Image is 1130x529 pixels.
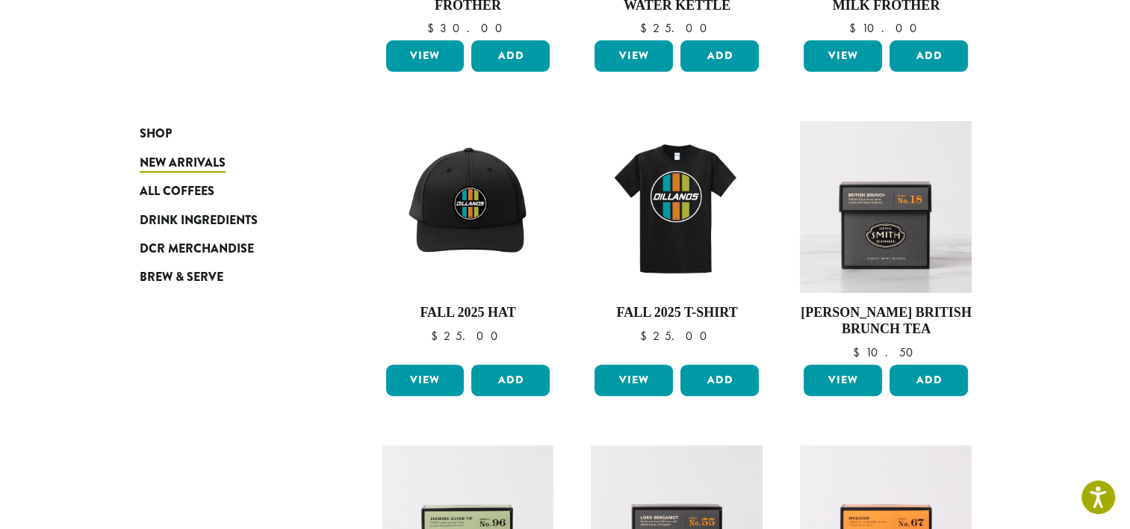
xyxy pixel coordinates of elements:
[800,121,972,293] img: British-Brunch-Signature-Black-Carton-2023-2.jpg
[640,20,714,36] bdi: 25.00
[386,40,465,72] a: View
[852,344,919,360] bdi: 10.50
[848,20,923,36] bdi: 10.00
[890,365,968,396] button: Add
[386,365,465,396] a: View
[140,154,226,173] span: New Arrivals
[591,305,763,321] h4: Fall 2025 T-Shirt
[680,40,759,72] button: Add
[140,205,319,234] a: Drink Ingredients
[140,268,223,287] span: Brew & Serve
[140,177,319,205] a: All Coffees
[804,40,882,72] a: View
[848,20,861,36] span: $
[591,121,763,358] a: Fall 2025 T-Shirt $25.00
[640,20,653,36] span: $
[471,365,550,396] button: Add
[431,328,505,344] bdi: 25.00
[140,182,214,201] span: All Coffees
[140,125,172,143] span: Shop
[426,20,509,36] bdi: 30.00
[591,121,763,293] img: DCR-Retro-Three-Strip-Circle-Tee-Fall-WEB-scaled.jpg
[800,305,972,337] h4: [PERSON_NAME] British Brunch Tea
[640,328,714,344] bdi: 25.00
[852,344,865,360] span: $
[595,40,673,72] a: View
[595,365,673,396] a: View
[800,121,972,358] a: [PERSON_NAME] British Brunch Tea $10.50
[140,148,319,176] a: New Arrivals
[140,263,319,291] a: Brew & Serve
[640,328,653,344] span: $
[382,305,554,321] h4: Fall 2025 Hat
[426,20,439,36] span: $
[680,365,759,396] button: Add
[471,40,550,72] button: Add
[382,121,553,293] img: DCR-Retro-Three-Strip-Circle-Patch-Trucker-Hat-Fall-WEB-scaled.jpg
[890,40,968,72] button: Add
[140,235,319,263] a: DCR Merchandise
[140,240,254,259] span: DCR Merchandise
[140,211,258,229] span: Drink Ingredients
[140,120,319,148] a: Shop
[382,121,554,358] a: Fall 2025 Hat $25.00
[431,328,444,344] span: $
[804,365,882,396] a: View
